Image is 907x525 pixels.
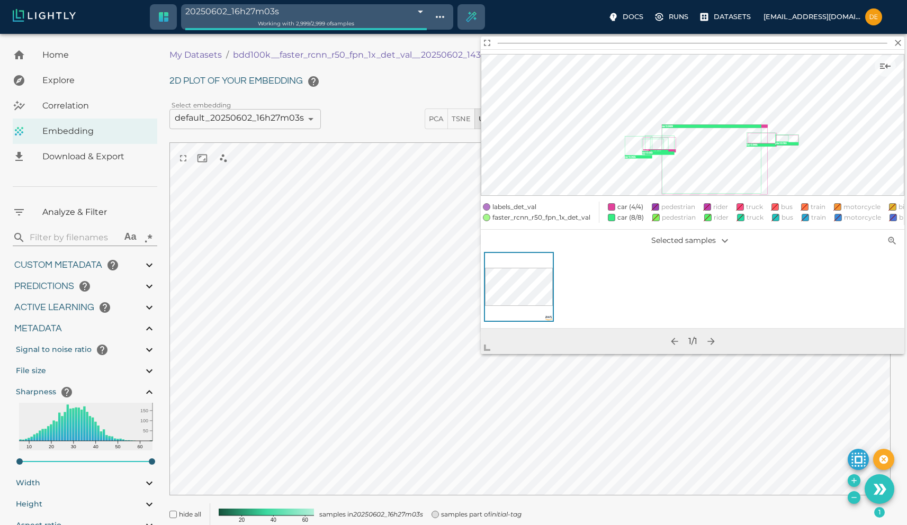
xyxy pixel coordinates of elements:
text: car : 1 [662,124,667,127]
span: TSNE [452,113,471,125]
button: help [102,255,123,276]
button: help [303,71,324,92]
span: Home [42,49,149,61]
text: car : 0.999 [662,124,673,127]
button: help [74,276,95,297]
text: 20 [49,444,54,449]
span: Metadata [14,324,62,333]
span: Height [16,499,42,509]
button: UMAP [474,108,505,129]
span: truck [746,203,763,211]
text: car : 0.838 [645,151,655,154]
span: bus [781,203,793,211]
li: / [226,49,229,61]
text: car : 0.053 [642,151,653,154]
text: 10 [26,444,32,449]
span: rider [713,203,728,211]
button: use case sensitivity [121,229,139,247]
span: pedestrian [662,213,696,221]
p: My Datasets [169,49,222,61]
text: 40 [93,444,98,449]
img: demo@teamlightly.com [865,8,882,25]
button: TSNE [447,108,475,129]
div: Create selection [459,4,484,30]
span: car (4/4) [617,203,643,211]
button: view in fullscreen [174,149,193,168]
input: search [30,229,117,246]
text: car : 0.985 [747,143,758,146]
button: help [56,382,77,403]
button: reset and recenter camera [193,149,212,168]
text: 60 [138,444,143,449]
button: Remove the selected 1 samples in-place from the tag 20250602_16h27m03s [848,491,860,504]
button: Show sample details [875,56,896,77]
span: Embedding [42,125,149,138]
a: Switch to crop dataset [151,4,176,30]
i: 20250602_16h27m03s [353,510,423,518]
text: 40 [271,517,277,523]
span: Correlation [42,99,149,112]
span: motorcycle [843,203,881,211]
a: Download [13,144,157,169]
text: car : 0.193 [776,142,787,144]
img: Lightly [13,9,76,22]
span: pedestrian [661,203,695,211]
span: Download & Export [42,150,149,163]
div: 1 / 1 [688,335,697,348]
button: Reset the selection of samples [873,449,894,470]
nav: explore, analyze, sample, metadata, embedding, correlations label, download your dataset [13,42,157,169]
i: initial-tag [490,510,522,518]
button: Show tag tree [431,8,449,26]
p: Runs [669,12,688,22]
button: help [94,297,115,318]
span: train [811,213,826,221]
button: PCA [425,108,448,129]
text: car : 0.065 [625,155,636,158]
button: help [92,339,113,360]
button: Use the 1 selected sample as the basis for your new tag [865,474,894,504]
h6: 2D plot of your embedding [169,71,891,92]
span: Custom metadata [14,260,102,270]
span: car (8/8) [617,213,644,221]
div: 20250602_16h27m03s [185,4,427,19]
button: make selected active [848,449,869,470]
button: use regular expression [139,229,157,247]
span: hide all [179,509,201,520]
text: car : 0.977 [776,142,787,145]
a: Embedding [13,119,157,144]
a: Correlation [13,93,157,119]
label: Select embedding [172,101,231,110]
span: rider [714,213,729,221]
span: UMAP [479,113,500,125]
nav: breadcrumb [169,49,644,61]
a: Explore [13,68,157,93]
span: Working with 2,999 / 2,999 of samples [258,20,354,27]
span: samples part of [441,509,522,520]
span: Sharpness [16,387,56,396]
span: Active Learning [14,303,94,312]
span: default_20250602_16h27m03s [175,113,304,123]
span: bus [782,213,793,221]
span: labels_det_val [492,202,536,212]
span: motorcycle [844,213,881,221]
span: File size [16,366,46,375]
div: Aa [124,231,137,244]
text: 20 [239,517,245,523]
button: Add the selected 1 samples to in-place to the tag 20250602_16h27m03s [848,474,860,487]
span: faster_rcnn_r50_fpn_1x_det_val [492,212,590,223]
text: 60 [302,517,309,523]
p: Datasets [714,12,751,22]
span: samples in [319,509,423,520]
span: Width [16,478,40,487]
span: Signal to noise ratio [16,345,92,354]
button: View full details [481,37,493,49]
button: Close overlay [892,37,904,49]
text: 30 [71,444,76,449]
div: select nearest neighbors when clicking [212,147,235,170]
span: truck [747,213,764,221]
span: Explore [42,74,149,87]
p: Selected samples [622,232,764,250]
p: Docs [623,12,643,22]
span: Analyze & Filter [42,206,149,219]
